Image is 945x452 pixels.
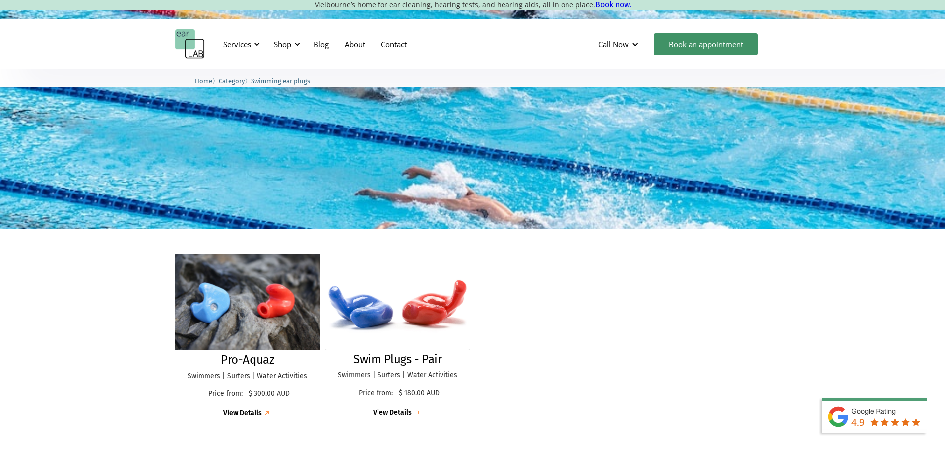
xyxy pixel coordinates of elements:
[217,29,263,59] div: Services
[221,353,274,367] h2: Pro-Aquaz
[219,77,245,85] span: Category
[195,77,212,85] span: Home
[306,30,337,59] a: Blog
[654,33,758,55] a: Book an appointment
[175,29,205,59] a: home
[268,29,303,59] div: Shop
[590,29,649,59] div: Call Now
[356,389,396,398] p: Price from:
[337,30,373,59] a: About
[168,249,327,355] img: Pro-Aquaz
[353,352,441,367] h2: Swim Plugs - Pair
[223,409,262,418] div: View Details
[325,254,470,418] a: Swim Plugs - PairSwim Plugs - PairSwimmers | Surfers | Water ActivitiesPrice from:$ 180.00 AUDVie...
[251,77,310,85] span: Swimming ear plugs
[195,76,219,86] li: 〉
[274,39,291,49] div: Shop
[335,371,460,380] p: Swimmers | Surfers | Water Activities
[373,409,412,417] div: View Details
[185,372,311,381] p: Swimmers | Surfers | Water Activities
[249,390,290,398] p: $ 300.00 AUD
[598,39,629,49] div: Call Now
[219,76,245,85] a: Category
[325,254,470,350] img: Swim Plugs - Pair
[399,389,440,398] p: $ 180.00 AUD
[175,254,320,418] a: Pro-AquazPro-AquazSwimmers | Surfers | Water ActivitiesPrice from:$ 300.00 AUDView Details
[219,76,251,86] li: 〉
[251,76,310,85] a: Swimming ear plugs
[205,390,246,398] p: Price from:
[223,39,251,49] div: Services
[195,76,212,85] a: Home
[373,30,415,59] a: Contact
